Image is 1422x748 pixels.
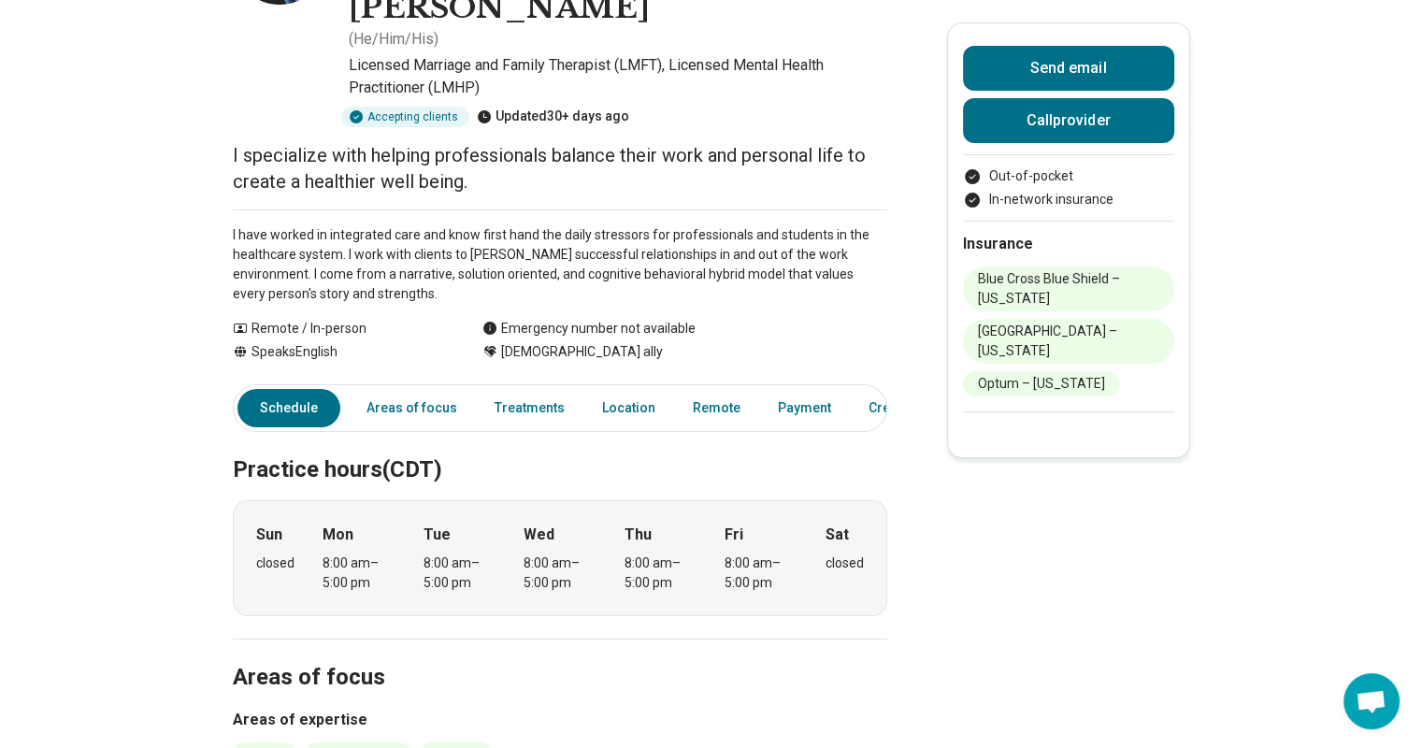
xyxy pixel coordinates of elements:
[233,617,887,694] h2: Areas of focus
[233,709,887,731] h3: Areas of expertise
[501,342,663,362] span: [DEMOGRAPHIC_DATA] ally
[963,319,1174,364] li: [GEOGRAPHIC_DATA] – [US_STATE]
[524,524,554,546] strong: Wed
[323,554,395,593] div: 8:00 am – 5:00 pm
[625,554,697,593] div: 8:00 am – 5:00 pm
[477,107,629,127] div: Updated 30+ days ago
[963,166,1174,186] li: Out-of-pocket
[349,54,887,99] p: Licensed Marriage and Family Therapist (LMFT), Licensed Mental Health Practitioner (LMHP)
[424,524,451,546] strong: Tue
[349,28,438,50] p: ( He/Him/His )
[233,319,445,338] div: Remote / In-person
[682,389,752,427] a: Remote
[963,46,1174,91] button: Send email
[963,266,1174,311] li: Blue Cross Blue Shield – [US_STATE]
[826,524,849,546] strong: Sat
[482,319,696,338] div: Emergency number not available
[963,233,1174,255] h2: Insurance
[767,389,842,427] a: Payment
[233,410,887,486] h2: Practice hours (CDT)
[233,142,887,194] p: I specialize with helping professionals balance their work and personal life to create a healthie...
[233,342,445,362] div: Speaks English
[725,554,797,593] div: 8:00 am – 5:00 pm
[963,190,1174,209] li: In-network insurance
[323,524,353,546] strong: Mon
[233,225,887,304] p: I have worked in integrated care and know first hand the daily stressors for professionals and st...
[483,389,576,427] a: Treatments
[237,389,340,427] a: Schedule
[256,554,294,573] div: closed
[725,524,743,546] strong: Fri
[524,554,596,593] div: 8:00 am – 5:00 pm
[256,524,282,546] strong: Sun
[826,554,864,573] div: closed
[355,389,468,427] a: Areas of focus
[233,500,887,616] div: When does the program meet?
[963,371,1120,396] li: Optum – [US_STATE]
[591,389,667,427] a: Location
[341,107,469,127] div: Accepting clients
[424,554,496,593] div: 8:00 am – 5:00 pm
[625,524,652,546] strong: Thu
[963,166,1174,209] ul: Payment options
[1343,673,1400,729] div: Open chat
[857,389,951,427] a: Credentials
[963,98,1174,143] button: Callprovider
